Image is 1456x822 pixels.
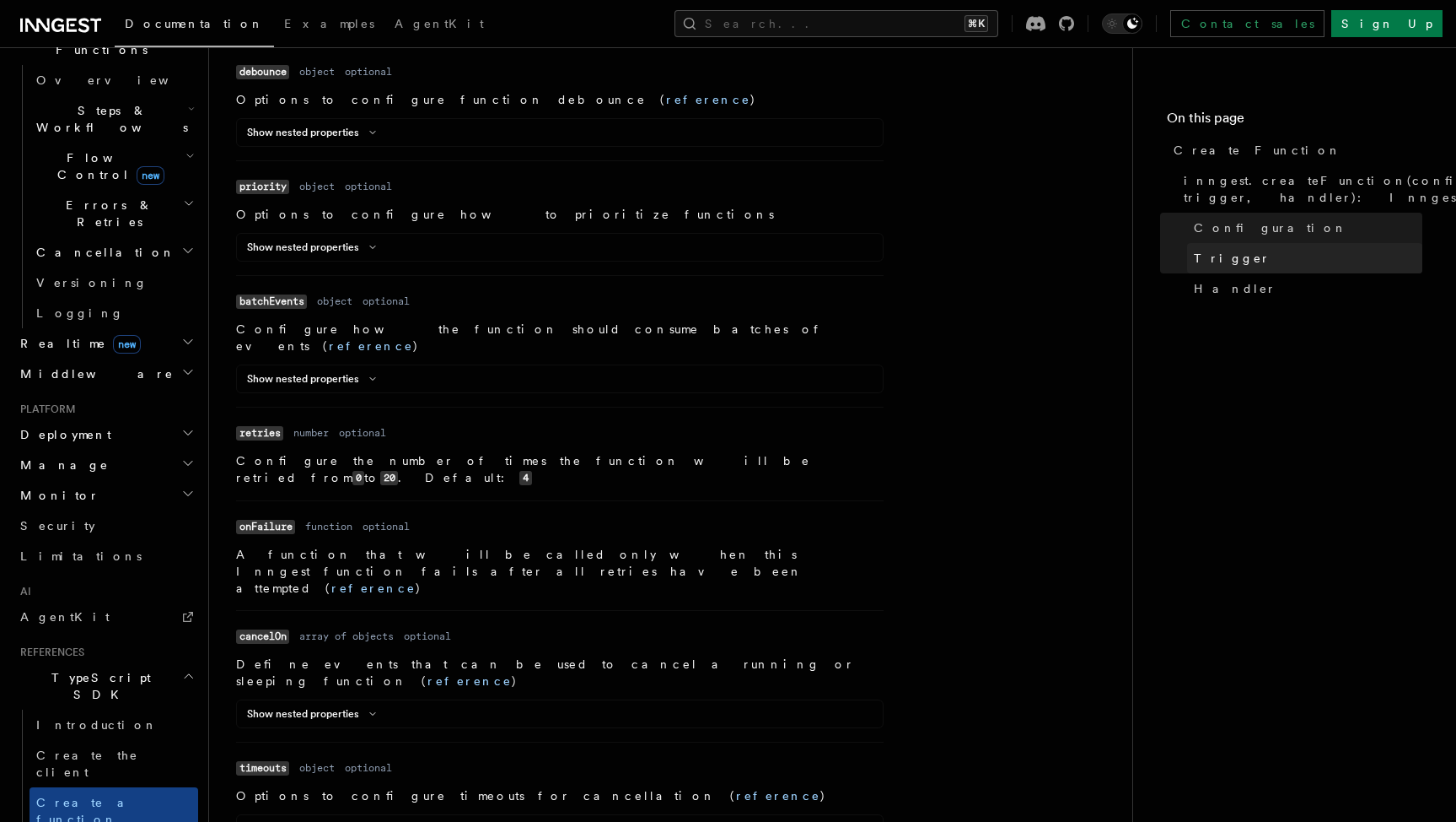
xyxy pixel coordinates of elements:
[299,761,335,775] dd: object
[1177,165,1422,213] a: inngest.createFunction(configuration, trigger, handler): InngestFunction
[247,126,383,139] button: Show nested properties
[20,519,95,533] span: Security
[427,674,512,688] a: reference
[30,190,198,237] button: Errors & Retries
[36,718,158,732] span: Introduction
[30,740,198,787] a: Create the client
[964,15,988,32] kbd: ⌘K
[36,749,138,779] span: Create the client
[317,295,352,308] dd: object
[1187,213,1422,243] a: Configuration
[13,419,198,450] button: Deployment
[1167,108,1422,135] h4: On this page
[13,65,198,328] div: Inngest Functions
[236,520,295,534] code: onFailure
[247,372,383,386] button: Show nested properties
[352,471,364,485] code: 0
[674,10,998,37] button: Search...⌘K
[13,480,198,511] button: Monitor
[1170,10,1324,37] a: Contact sales
[137,166,164,185] span: new
[13,541,198,571] a: Limitations
[36,306,124,320] span: Logging
[1167,135,1422,165] a: Create Function
[331,581,416,595] a: reference
[1331,10,1443,37] a: Sign Up
[13,450,198,480] button: Manage
[236,426,283,441] code: retries
[363,520,410,533] dd: optional
[384,5,494,46] a: AgentKit
[30,197,183,230] span: Errors & Retries
[13,335,141,352] span: Realtime
[1194,250,1271,267] span: Trigger
[13,365,174,382] span: Middleware
[236,91,884,108] p: Options to configure function debounce ( )
[274,5,384,46] a: Examples
[236,65,289,79] code: debounce
[284,17,374,30] span: Examples
[13,328,198,359] button: Realtimenew
[13,602,198,632] a: AgentKit
[30,102,188,136] span: Steps & Workflows
[345,761,392,775] dd: optional
[236,787,884,804] p: Options to configure timeouts for cancellation ( )
[36,276,148,289] span: Versioning
[30,143,198,190] button: Flow Controlnew
[236,452,884,487] p: Configure the number of times the function will be retried from to . Default:
[236,656,884,690] p: Define events that can be used to cancel a running or sleeping function ( )
[13,662,198,710] button: TypeScript SDK
[519,471,531,485] code: 4
[13,646,84,659] span: References
[247,707,383,721] button: Show nested properties
[345,180,392,193] dd: optional
[380,471,398,485] code: 20
[395,17,484,30] span: AgentKit
[30,268,198,298] a: Versioning
[125,17,264,30] span: Documentation
[30,298,198,328] a: Logging
[13,511,198,541] a: Security
[30,65,198,95] a: Overview
[736,789,820,803] a: reference
[236,630,289,644] code: cancelOn
[113,335,141,354] span: new
[363,295,410,308] dd: optional
[299,630,394,643] dd: array of objects
[13,426,111,443] span: Deployment
[236,295,307,309] code: batchEvents
[1194,219,1347,236] span: Configuration
[13,457,109,473] span: Manage
[30,149,185,183] span: Flow Control
[293,426,329,440] dd: number
[247,241,383,254] button: Show nested properties
[329,339,413,353] a: reference
[1187,243,1422,273] a: Trigger
[404,630,451,643] dd: optional
[299,65,335,78] dd: object
[1102,14,1142,34] button: Toggle dark mode
[30,244,175,261] span: Cancellation
[30,237,198,268] button: Cancellation
[1187,273,1422,304] a: Handler
[13,487,99,504] span: Monitor
[236,206,884,223] p: Options to configure how to prioritize functions
[236,321,884,354] p: Configure how the function should consume batches of events ( )
[36,73,210,87] span: Overview
[20,549,142,563] span: Limitations
[299,180,335,193] dd: object
[339,426,386,440] dd: optional
[236,761,289,776] code: timeouts
[305,520,352,533] dd: function
[236,546,884,597] p: A function that will be called only when this Inngest function fails after all retries have been ...
[13,669,182,703] span: TypeScript SDK
[13,359,198,389] button: Middleware
[30,95,198,143] button: Steps & Workflows
[666,93,750,106] a: reference
[13,403,76,416] span: Platform
[1194,280,1276,297] span: Handler
[345,65,392,78] dd: optional
[20,610,110,624] span: AgentKit
[115,5,274,47] a: Documentation
[236,180,289,194] code: priority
